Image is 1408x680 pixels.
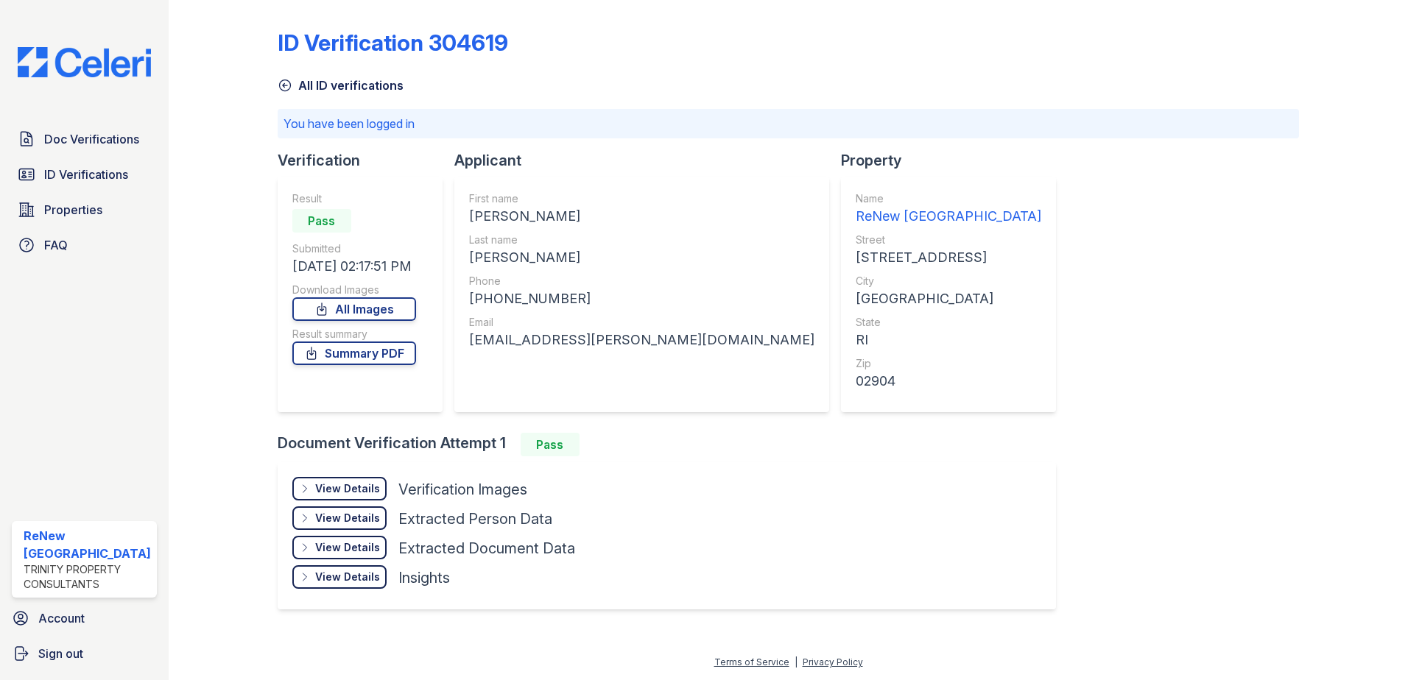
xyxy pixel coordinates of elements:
div: Trinity Property Consultants [24,562,151,592]
div: Extracted Person Data [398,509,552,529]
div: ID Verification 304619 [278,29,508,56]
span: Properties [44,201,102,219]
div: State [856,315,1041,330]
a: Account [6,603,163,633]
div: Last name [469,233,814,247]
div: Property [841,150,1068,171]
div: Street [856,233,1041,247]
div: | [795,656,798,667]
div: Name [856,191,1041,206]
div: Pass [521,433,580,456]
div: View Details [315,570,380,584]
span: Sign out [38,645,83,662]
div: [EMAIL_ADDRESS][PERSON_NAME][DOMAIN_NAME] [469,330,814,350]
img: CE_Logo_Blue-a8612792a0a2168367f1c8372b55b34899dd931a85d93a1a3d3e32e68fde9ad4.png [6,47,163,77]
div: Pass [292,209,351,233]
a: Properties [12,195,157,224]
div: [STREET_ADDRESS] [856,247,1041,268]
div: Download Images [292,283,416,297]
div: Extracted Document Data [398,538,575,559]
div: Phone [469,274,814,288]
div: First name [469,191,814,206]
div: [DATE] 02:17:51 PM [292,256,416,277]
a: FAQ [12,230,157,260]
div: View Details [315,540,380,555]
div: Zip [856,356,1041,371]
a: ID Verifications [12,160,157,189]
div: RI [856,330,1041,350]
div: Document Verification Attempt 1 [278,433,1068,456]
div: Result summary [292,327,416,341]
a: Summary PDF [292,341,416,365]
div: Email [469,315,814,330]
a: Name ReNew [GEOGRAPHIC_DATA] [856,191,1041,227]
a: All ID verifications [278,77,404,94]
div: [PERSON_NAME] [469,206,814,227]
span: Account [38,609,85,627]
div: Insights [398,567,450,588]
div: View Details [315,511,380,525]
a: Privacy Policy [803,656,863,667]
div: View Details [315,481,380,496]
a: All Images [292,297,416,321]
div: Verification Images [398,479,527,500]
span: ID Verifications [44,166,128,183]
a: Sign out [6,639,163,668]
div: Result [292,191,416,206]
div: Submitted [292,241,416,256]
div: ReNew [GEOGRAPHIC_DATA] [856,206,1041,227]
p: You have been logged in [284,115,1294,132]
span: Doc Verifications [44,130,139,148]
div: [PERSON_NAME] [469,247,814,268]
a: Terms of Service [714,656,789,667]
span: FAQ [44,236,68,254]
div: ReNew [GEOGRAPHIC_DATA] [24,527,151,562]
a: Doc Verifications [12,124,157,154]
div: 02904 [856,371,1041,392]
div: Applicant [454,150,841,171]
div: City [856,274,1041,288]
div: [GEOGRAPHIC_DATA] [856,288,1041,309]
div: [PHONE_NUMBER] [469,288,814,309]
div: Verification [278,150,454,171]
